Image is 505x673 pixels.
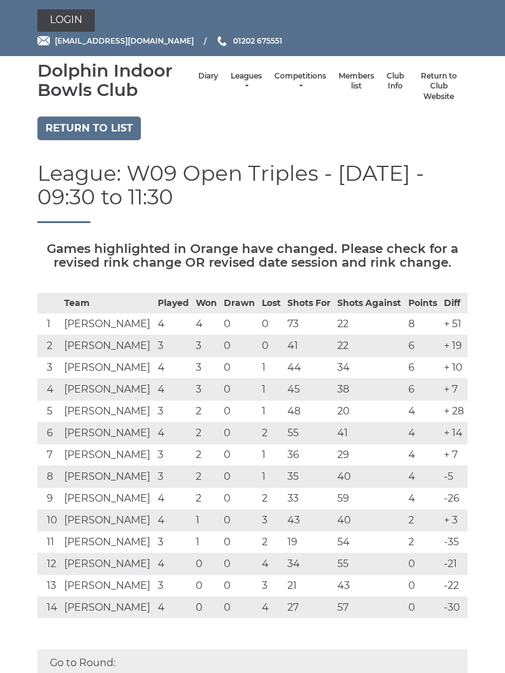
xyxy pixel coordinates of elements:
a: Leagues [231,71,262,92]
td: 44 [284,357,334,379]
td: 48 [284,401,334,422]
td: 0 [221,444,259,466]
th: Points [405,294,441,313]
td: 0 [221,575,259,597]
td: 0 [405,597,441,619]
a: Competitions [274,71,326,92]
td: 1 [37,313,61,335]
td: 4 [405,466,441,488]
a: Email [EMAIL_ADDRESS][DOMAIN_NAME] [37,35,194,47]
td: 4 [155,488,193,510]
td: 0 [405,553,441,575]
td: + 10 [441,357,468,379]
th: Team [61,294,155,313]
td: 2 [259,422,284,444]
td: + 14 [441,422,468,444]
td: 59 [334,488,405,510]
td: 0 [221,510,259,532]
a: Members list [339,71,374,92]
td: 0 [221,401,259,422]
td: 22 [334,335,405,357]
td: [PERSON_NAME] [61,444,155,466]
td: 0 [193,575,221,597]
a: Phone us 01202 675551 [216,35,282,47]
td: -22 [441,575,468,597]
td: 6 [405,335,441,357]
td: [PERSON_NAME] [61,532,155,553]
td: 6 [405,357,441,379]
td: + 51 [441,313,468,335]
td: 4 [405,422,441,444]
td: 4 [155,379,193,401]
td: + 19 [441,335,468,357]
td: 0 [221,313,259,335]
td: 36 [284,444,334,466]
td: [PERSON_NAME] [61,466,155,488]
td: 4 [259,597,284,619]
td: 8 [405,313,441,335]
td: 55 [284,422,334,444]
td: -5 [441,466,468,488]
td: 1 [259,379,284,401]
td: 3 [155,444,193,466]
td: 8 [37,466,61,488]
td: 11 [37,532,61,553]
td: -26 [441,488,468,510]
td: 41 [284,335,334,357]
td: 2 [405,510,441,532]
td: -30 [441,597,468,619]
td: 2 [259,488,284,510]
td: [PERSON_NAME] [61,335,155,357]
td: 3 [259,575,284,597]
td: 3 [193,335,221,357]
th: Shots For [284,294,334,313]
td: [PERSON_NAME] [61,422,155,444]
td: 6 [405,379,441,401]
span: 01202 675551 [233,36,282,45]
td: 4 [155,357,193,379]
td: 4 [405,401,441,422]
td: 40 [334,510,405,532]
td: 1 [193,532,221,553]
td: 4 [155,422,193,444]
td: 3 [259,510,284,532]
td: [PERSON_NAME] [61,597,155,619]
td: 0 [221,532,259,553]
td: [PERSON_NAME] [61,553,155,575]
td: 0 [221,597,259,619]
td: 0 [193,553,221,575]
td: 4 [155,553,193,575]
td: [PERSON_NAME] [61,401,155,422]
td: 2 [193,444,221,466]
td: 13 [37,575,61,597]
td: 9 [37,488,61,510]
td: 1 [259,357,284,379]
td: 22 [334,313,405,335]
td: 2 [193,488,221,510]
td: 3 [155,532,193,553]
td: 45 [284,379,334,401]
td: 0 [221,466,259,488]
td: [PERSON_NAME] [61,379,155,401]
td: 0 [221,553,259,575]
td: 10 [37,510,61,532]
td: + 3 [441,510,468,532]
td: 54 [334,532,405,553]
td: 5 [37,401,61,422]
td: 7 [37,444,61,466]
th: Shots Against [334,294,405,313]
td: 34 [284,553,334,575]
div: Dolphin Indoor Bowls Club [37,61,192,100]
td: -21 [441,553,468,575]
h1: League: W09 Open Triples - [DATE] - 09:30 to 11:30 [37,162,468,223]
span: [EMAIL_ADDRESS][DOMAIN_NAME] [55,36,194,45]
th: Won [193,294,221,313]
img: Email [37,36,50,45]
td: 40 [334,466,405,488]
td: 3 [193,357,221,379]
td: 0 [221,379,259,401]
td: 3 [155,401,193,422]
td: 3 [193,379,221,401]
td: 73 [284,313,334,335]
td: 2 [405,532,441,553]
